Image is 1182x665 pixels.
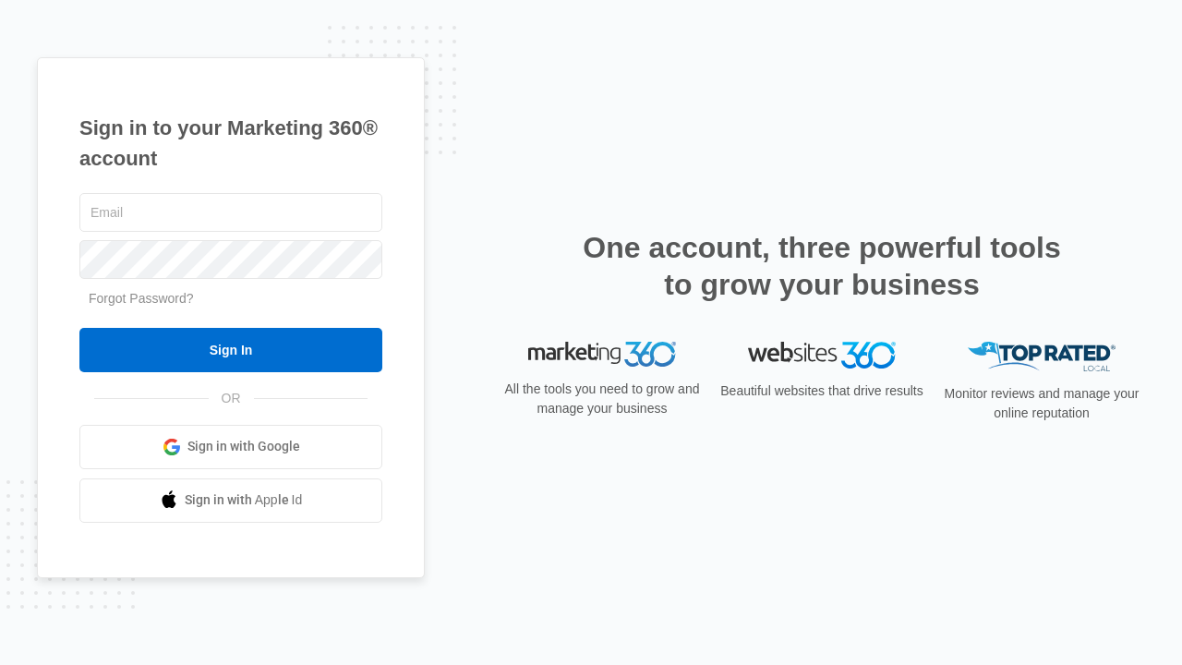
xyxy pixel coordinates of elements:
[79,193,382,232] input: Email
[938,384,1145,423] p: Monitor reviews and manage your online reputation
[499,380,706,418] p: All the tools you need to grow and manage your business
[528,342,676,368] img: Marketing 360
[79,113,382,174] h1: Sign in to your Marketing 360® account
[187,437,300,456] span: Sign in with Google
[968,342,1116,372] img: Top Rated Local
[718,381,925,401] p: Beautiful websites that drive results
[185,490,303,510] span: Sign in with Apple Id
[79,478,382,523] a: Sign in with Apple Id
[209,389,254,408] span: OR
[79,425,382,469] a: Sign in with Google
[79,328,382,372] input: Sign In
[577,229,1067,303] h2: One account, three powerful tools to grow your business
[748,342,896,369] img: Websites 360
[89,291,194,306] a: Forgot Password?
